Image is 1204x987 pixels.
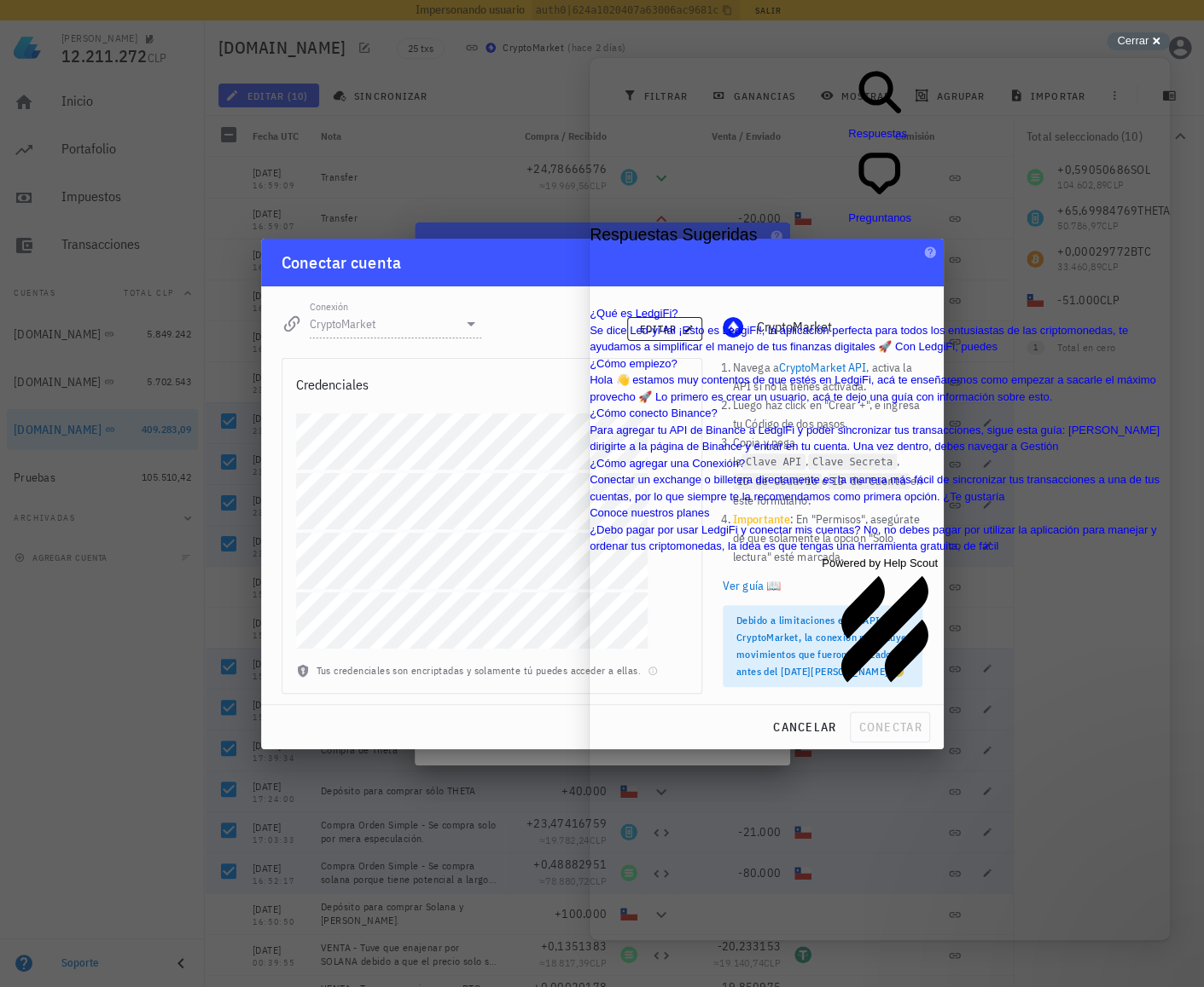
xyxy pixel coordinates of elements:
iframe: Help Scout Beacon - Live Chat, Contact Form, and Knowledge Base [590,58,1170,940]
div: Tus credenciales son encriptadas y solamente tú puedes acceder a ellas. [282,662,701,693]
div: Credenciales [296,372,369,396]
label: Conexión [310,300,348,313]
span: Cerrar [1117,34,1149,47]
div: Conectar cuenta [282,249,402,276]
button: Cerrar [1107,32,1170,50]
